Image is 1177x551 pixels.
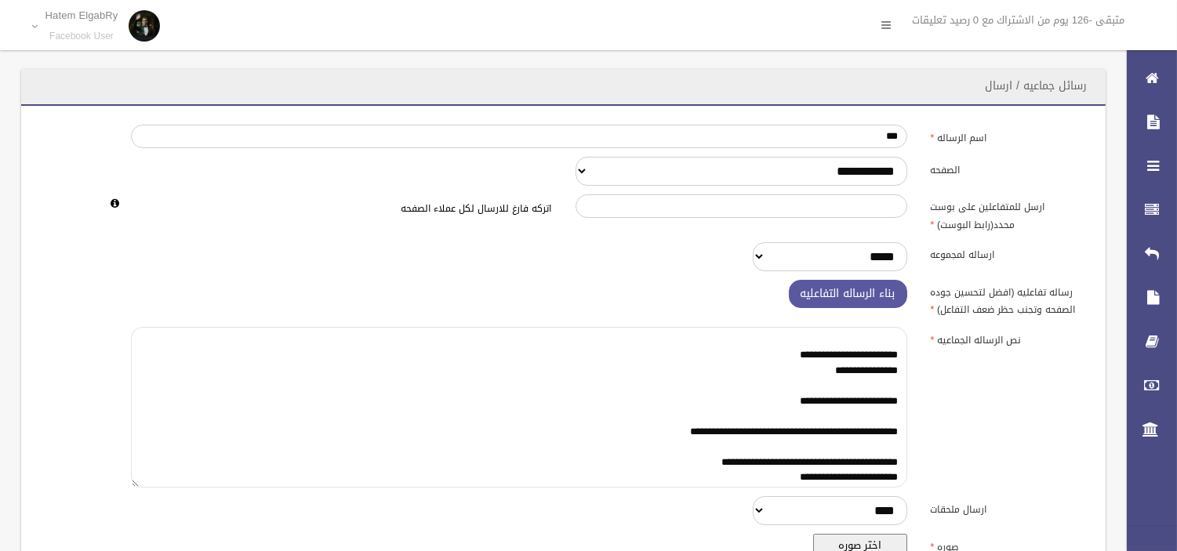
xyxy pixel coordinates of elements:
label: اسم الرساله [919,125,1097,147]
h6: اتركه فارغ للارسال لكل عملاء الصفحه [131,204,551,214]
button: بناء الرساله التفاعليه [789,280,907,309]
small: Facebook User [45,31,118,42]
header: رسائل جماعيه / ارسال [966,71,1106,101]
label: ارسل للمتفاعلين على بوست محدد(رابط البوست) [919,194,1097,234]
label: رساله تفاعليه (افضل لتحسين جوده الصفحه وتجنب حظر ضعف التفاعل) [919,280,1097,319]
p: Hatem ElgabRy [45,9,118,21]
label: ارسال ملحقات [919,496,1097,518]
label: نص الرساله الجماعيه [919,327,1097,349]
label: الصفحه [919,157,1097,179]
label: ارساله لمجموعه [919,242,1097,264]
